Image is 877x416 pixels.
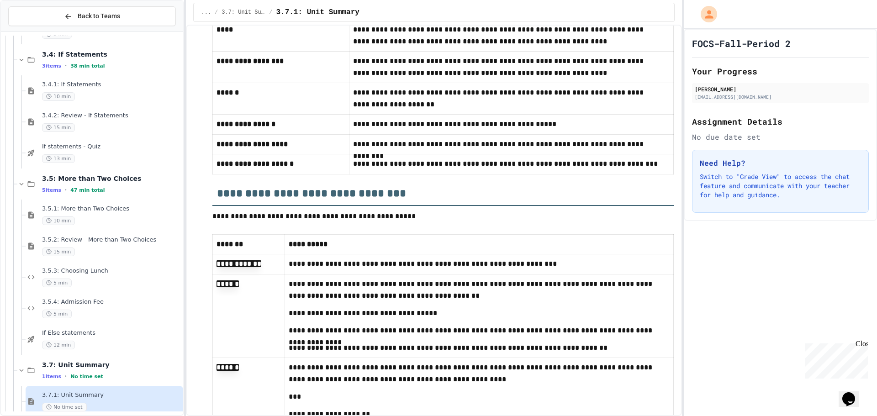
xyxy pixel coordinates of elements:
span: 3.5.2: Review - More than Two Choices [42,236,181,244]
button: Back to Teams [8,6,176,26]
span: 3.7.1: Unit Summary [42,391,181,399]
div: My Account [691,4,719,25]
span: ... [201,9,211,16]
h3: Need Help? [700,158,861,169]
span: 10 min [42,92,75,101]
span: 3.7.1: Unit Summary [276,7,359,18]
span: 3.7: Unit Summary [222,9,265,16]
span: / [215,9,218,16]
span: 3.5.4: Admission Fee [42,298,181,306]
span: 5 min [42,310,72,318]
span: If Else statements [42,329,181,337]
h2: Assignment Details [692,115,869,128]
span: 5 min [42,279,72,287]
div: Chat with us now!Close [4,4,63,58]
span: 1 items [42,374,61,379]
span: No time set [70,374,103,379]
span: 15 min [42,123,75,132]
span: 3 items [42,63,61,69]
span: No time set [42,403,87,411]
span: 5 items [42,187,61,193]
span: 3.5.1: More than Two Choices [42,205,181,213]
span: Back to Teams [78,11,120,21]
h2: Your Progress [692,65,869,78]
span: 3.4.1: If Statements [42,81,181,89]
span: 13 min [42,154,75,163]
span: 15 min [42,247,75,256]
div: No due date set [692,132,869,142]
span: 3.7: Unit Summary [42,361,181,369]
div: [PERSON_NAME] [695,85,866,93]
span: 3.4: If Statements [42,50,181,58]
div: [EMAIL_ADDRESS][DOMAIN_NAME] [695,94,866,100]
h1: FOCS-Fall-Period 2 [692,37,791,50]
span: 3.5: More than Two Choices [42,174,181,183]
span: 12 min [42,341,75,349]
span: 47 min total [70,187,105,193]
span: 3.5.3: Choosing Lunch [42,267,181,275]
span: • [65,62,67,69]
p: Switch to "Grade View" to access the chat feature and communicate with your teacher for help and ... [700,172,861,200]
span: If statements - Quiz [42,143,181,151]
span: 10 min [42,216,75,225]
span: / [269,9,272,16]
iframe: chat widget [801,340,868,379]
span: 3.4.2: Review - If Statements [42,112,181,120]
iframe: chat widget [839,379,868,407]
span: • [65,373,67,380]
span: 38 min total [70,63,105,69]
span: • [65,186,67,194]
